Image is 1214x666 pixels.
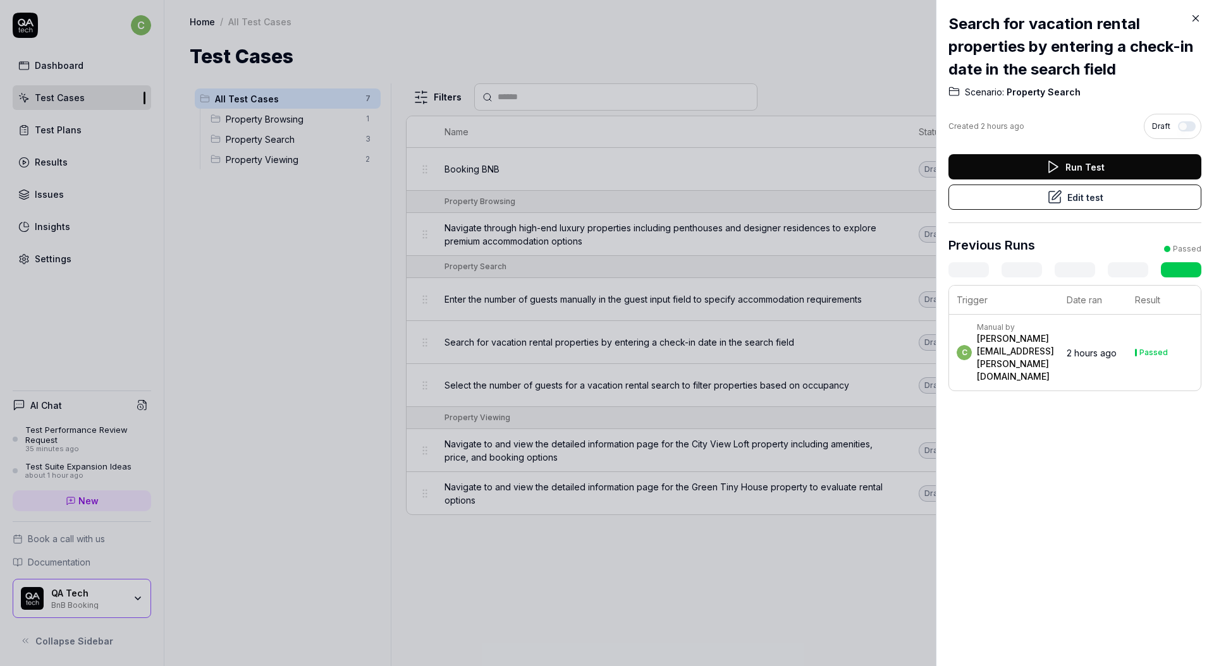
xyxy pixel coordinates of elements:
button: Run Test [948,154,1201,179]
th: Result [1127,286,1201,315]
time: 2 hours ago [981,121,1024,131]
span: Property Search [1004,86,1081,99]
div: Passed [1139,349,1168,356]
div: Passed [1173,243,1201,255]
th: Date ran [1059,286,1127,315]
div: Manual by [977,322,1054,332]
button: Edit test [948,185,1201,210]
span: c [957,345,972,360]
div: [PERSON_NAME][EMAIL_ADDRESS][PERSON_NAME][DOMAIN_NAME] [977,332,1054,383]
span: Draft [1152,121,1170,132]
span: Scenario: [965,86,1004,99]
time: 2 hours ago [1067,348,1117,358]
h3: Previous Runs [948,236,1035,255]
div: Created [948,121,1024,132]
th: Trigger [949,286,1059,315]
h2: Search for vacation rental properties by entering a check-in date in the search field [948,13,1201,81]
